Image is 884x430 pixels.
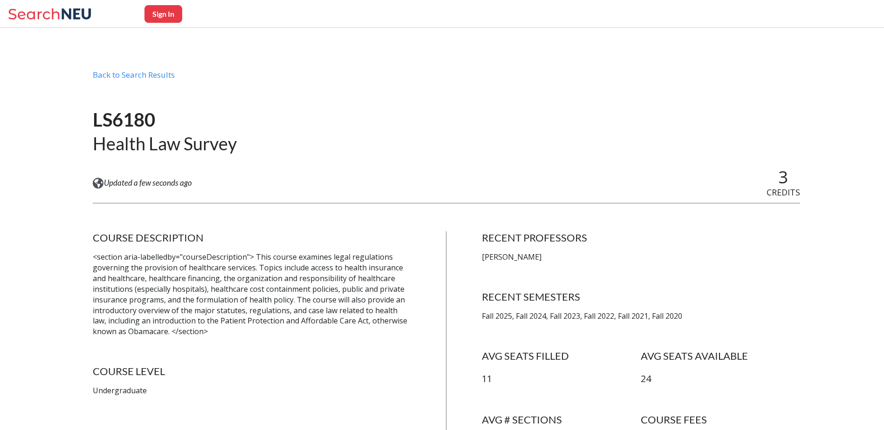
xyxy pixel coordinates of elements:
h4: COURSE DESCRIPTION [93,231,411,244]
h2: Health Law Survey [93,132,237,155]
p: Undergraduate [93,385,411,396]
h4: RECENT PROFESSORS [482,231,800,244]
h4: COURSE FEES [641,413,800,426]
h4: AVG SEATS FILLED [482,349,641,363]
p: 11 [482,372,641,386]
h1: LS6180 [93,108,237,132]
div: Back to Search Results [93,70,800,87]
p: Fall 2025, Fall 2024, Fall 2023, Fall 2022, Fall 2021, Fall 2020 [482,311,800,322]
span: CREDITS [767,187,800,198]
p: [PERSON_NAME] [482,252,800,262]
h4: AVG SEATS AVAILABLE [641,349,800,363]
p: <section aria-labelledby="courseDescription"> This course examines legal regulations governing th... [93,252,411,337]
h4: AVG # SECTIONS [482,413,641,426]
h4: RECENT SEMESTERS [482,290,800,303]
p: 24 [641,372,800,386]
span: Updated a few seconds ago [104,178,192,188]
h4: COURSE LEVEL [93,365,411,378]
span: 3 [778,166,788,188]
button: Sign In [144,5,182,23]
